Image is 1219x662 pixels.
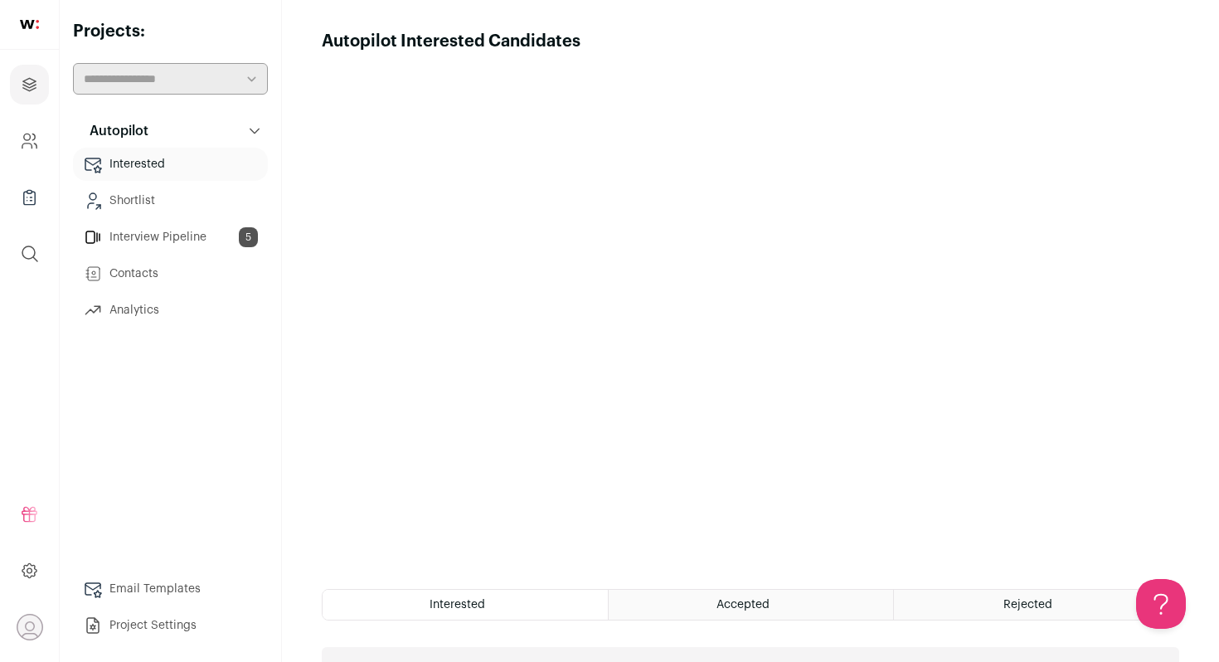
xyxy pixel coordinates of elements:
[322,30,580,53] h1: Autopilot Interested Candidates
[609,590,893,620] a: Accepted
[894,590,1178,620] a: Rejected
[73,221,268,254] a: Interview Pipeline5
[716,599,770,611] span: Accepted
[73,148,268,181] a: Interested
[17,614,43,640] button: Open dropdown
[73,294,268,327] a: Analytics
[73,609,268,642] a: Project Settings
[1136,579,1186,629] iframe: Toggle Customer Support
[73,572,268,606] a: Email Templates
[322,53,1179,569] iframe: Autopilot Interested
[73,114,268,148] button: Autopilot
[73,184,268,217] a: Shortlist
[80,121,148,141] p: Autopilot
[239,227,258,247] span: 5
[10,178,49,217] a: Company Lists
[73,20,268,43] h2: Projects:
[430,599,485,611] span: Interested
[10,65,49,105] a: Projects
[10,121,49,161] a: Company and ATS Settings
[20,20,39,29] img: wellfound-shorthand-0d5821cbd27db2630d0214b213865d53afaa358527fdda9d0ea32b1df1b89c2c.svg
[73,257,268,290] a: Contacts
[1003,599,1052,611] span: Rejected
